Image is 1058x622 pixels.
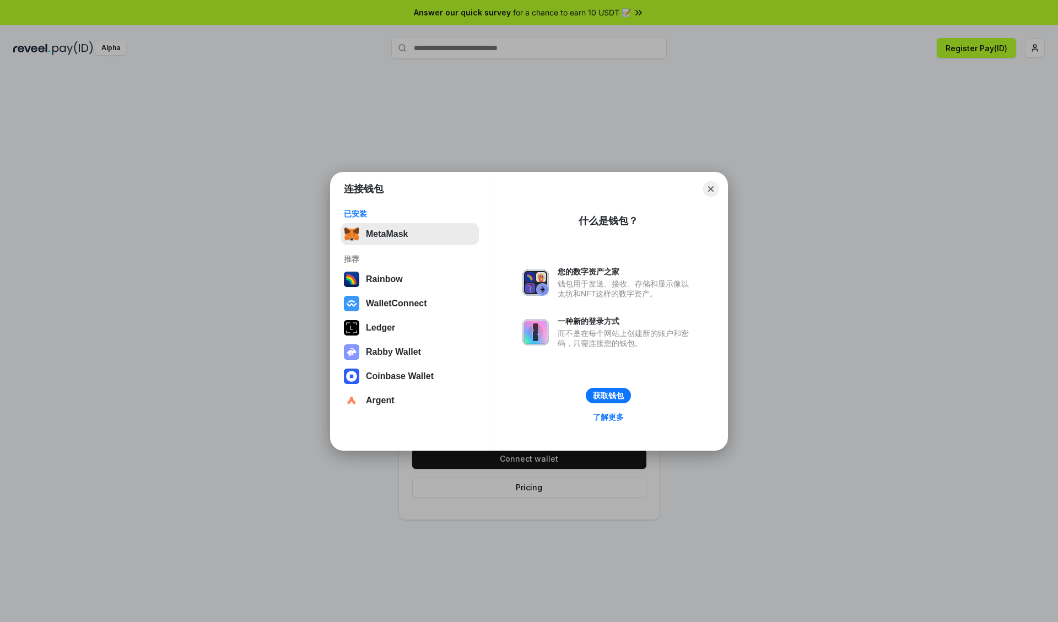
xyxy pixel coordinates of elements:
[366,323,395,333] div: Ledger
[341,390,479,412] button: Argent
[344,344,359,360] img: svg+xml,%3Csvg%20xmlns%3D%22http%3A%2F%2Fwww.w3.org%2F2000%2Fsvg%22%20fill%3D%22none%22%20viewBox...
[344,296,359,311] img: svg+xml,%3Csvg%20width%3D%2228%22%20height%3D%2228%22%20viewBox%3D%220%200%2028%2028%22%20fill%3D...
[344,226,359,242] img: svg+xml,%3Csvg%20fill%3D%22none%22%20height%3D%2233%22%20viewBox%3D%220%200%2035%2033%22%20width%...
[558,267,694,277] div: 您的数字资产之家
[522,269,549,296] img: svg+xml,%3Csvg%20xmlns%3D%22http%3A%2F%2Fwww.w3.org%2F2000%2Fsvg%22%20fill%3D%22none%22%20viewBox...
[344,209,476,219] div: 已安装
[703,181,719,197] button: Close
[344,320,359,336] img: svg+xml,%3Csvg%20xmlns%3D%22http%3A%2F%2Fwww.w3.org%2F2000%2Fsvg%22%20width%3D%2228%22%20height%3...
[344,272,359,287] img: svg+xml,%3Csvg%20width%3D%22120%22%20height%3D%22120%22%20viewBox%3D%220%200%20120%20120%22%20fil...
[366,229,408,239] div: MetaMask
[366,274,403,284] div: Rainbow
[558,316,694,326] div: 一种新的登录方式
[366,371,434,381] div: Coinbase Wallet
[522,319,549,345] img: svg+xml,%3Csvg%20xmlns%3D%22http%3A%2F%2Fwww.w3.org%2F2000%2Fsvg%22%20fill%3D%22none%22%20viewBox...
[586,410,630,424] a: 了解更多
[586,388,631,403] button: 获取钱包
[558,279,694,299] div: 钱包用于发送、接收、存储和显示像以太坊和NFT这样的数字资产。
[593,391,624,401] div: 获取钱包
[593,412,624,422] div: 了解更多
[344,254,476,264] div: 推荐
[344,369,359,384] img: svg+xml,%3Csvg%20width%3D%2228%22%20height%3D%2228%22%20viewBox%3D%220%200%2028%2028%22%20fill%3D...
[341,268,479,290] button: Rainbow
[366,396,395,405] div: Argent
[579,214,638,228] div: 什么是钱包？
[341,223,479,245] button: MetaMask
[341,317,479,339] button: Ledger
[558,328,694,348] div: 而不是在每个网站上创建新的账户和密码，只需连接您的钱包。
[344,393,359,408] img: svg+xml,%3Csvg%20width%3D%2228%22%20height%3D%2228%22%20viewBox%3D%220%200%2028%2028%22%20fill%3D...
[341,341,479,363] button: Rabby Wallet
[344,182,384,196] h1: 连接钱包
[341,365,479,387] button: Coinbase Wallet
[366,347,421,357] div: Rabby Wallet
[341,293,479,315] button: WalletConnect
[366,299,427,309] div: WalletConnect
